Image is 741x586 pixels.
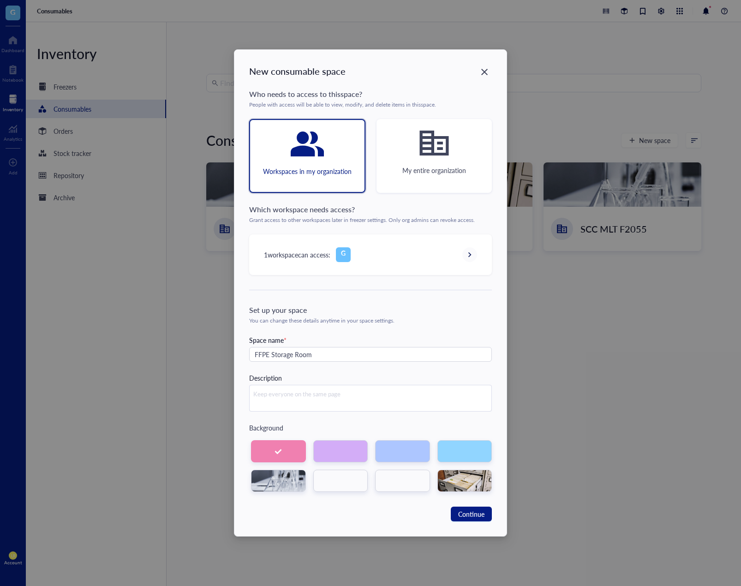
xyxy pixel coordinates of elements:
[249,204,492,215] div: Which workspace needs access?
[249,102,492,108] div: People with access will be able to view, modify, and delete items in this space .
[249,89,492,100] div: Who needs to access to this space ?
[477,65,492,79] button: Close
[249,373,282,383] div: Description
[249,305,492,316] div: Set up your space
[249,335,492,345] div: Space name
[249,423,492,433] div: Background
[458,509,484,519] span: Continue
[402,165,466,175] div: My entire organization
[249,217,492,223] div: Grant access to other workspaces later in freezer settings. Only org admins can revoke access.
[451,507,492,521] button: Continue
[249,65,492,78] div: New consumable space
[249,317,492,324] div: You can change these details anytime in your space settings.
[264,250,330,260] div: 1 workspace can access:
[263,166,352,176] div: Workspaces in my organization
[341,248,346,258] span: G
[477,66,492,78] span: Close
